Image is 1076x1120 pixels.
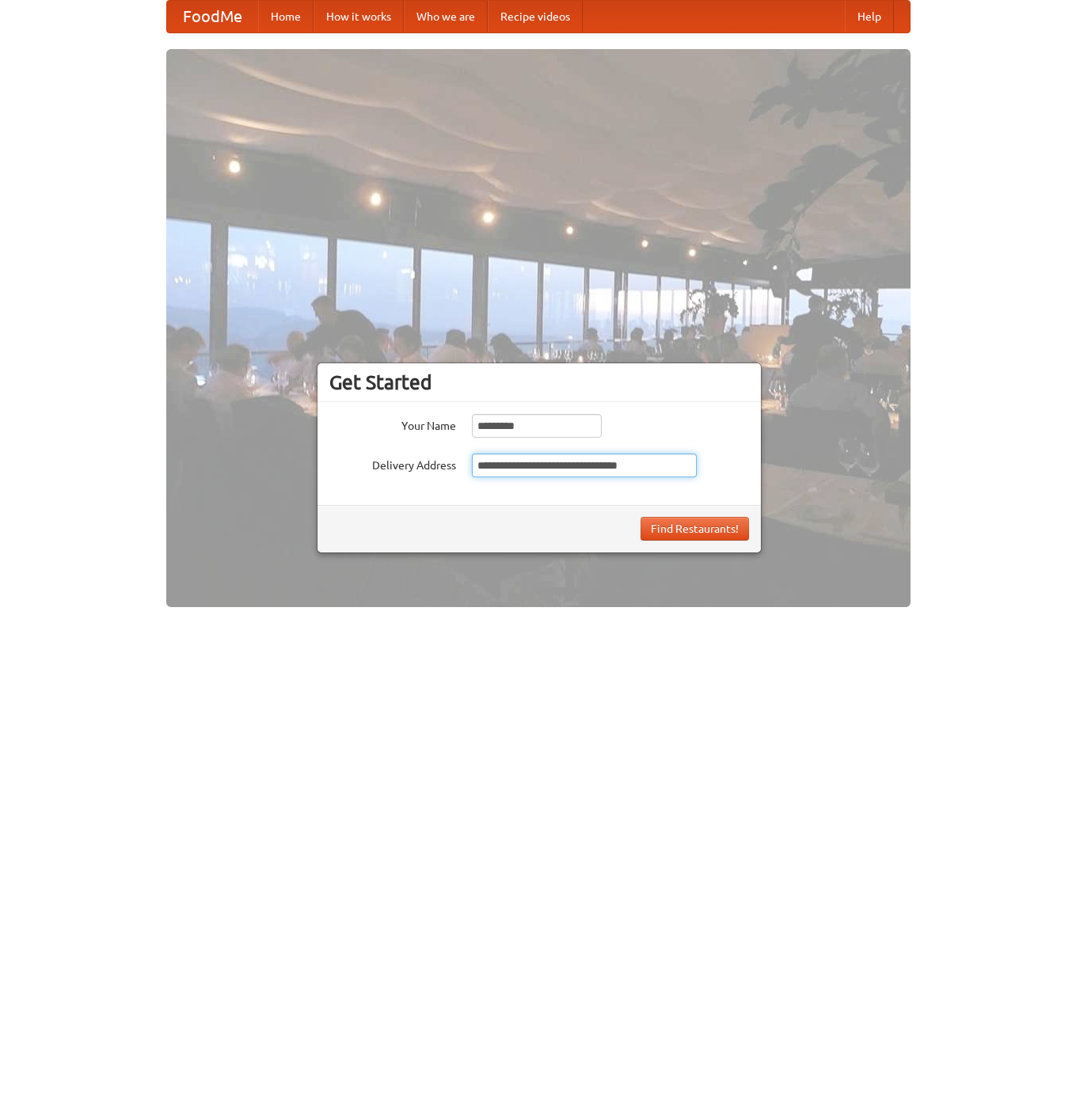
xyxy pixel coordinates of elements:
a: FoodMe [167,1,258,32]
a: Who we are [404,1,488,32]
a: Recipe videos [488,1,583,32]
h3: Get Started [329,370,749,394]
a: How it works [314,1,404,32]
label: Delivery Address [329,454,456,473]
label: Your Name [329,414,456,434]
a: Help [845,1,894,32]
button: Find Restaurants! [641,517,749,541]
a: Home [258,1,314,32]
